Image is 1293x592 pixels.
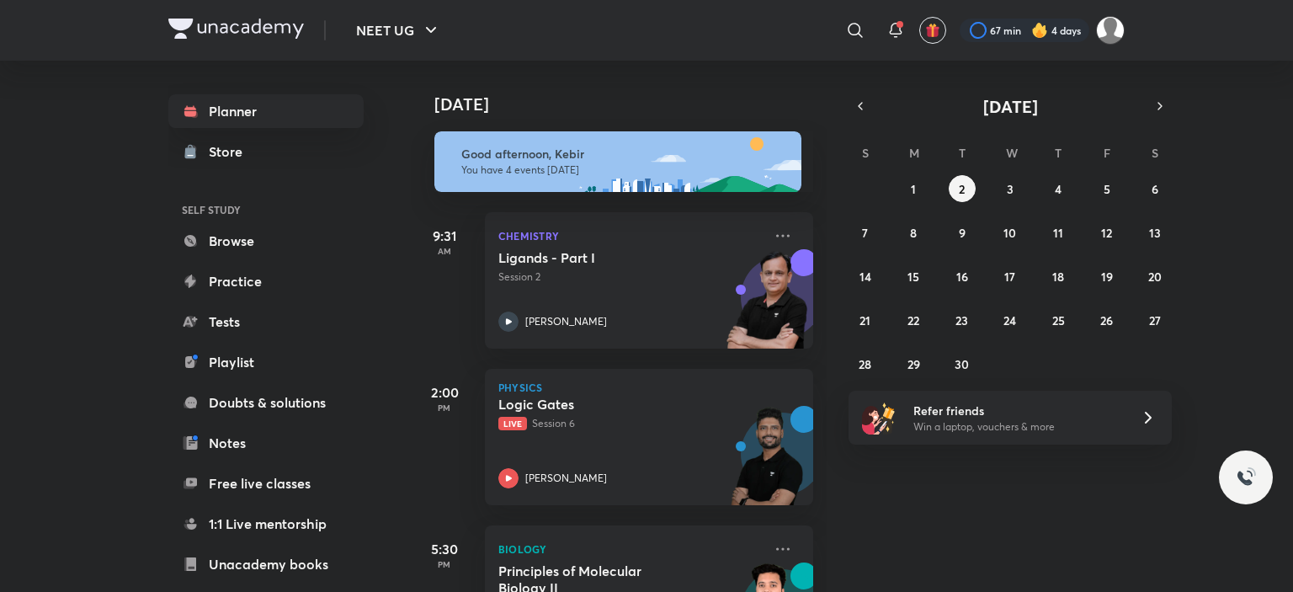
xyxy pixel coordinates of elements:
[852,219,879,246] button: September 7, 2025
[168,19,304,39] img: Company Logo
[859,312,870,328] abbr: September 21, 2025
[1055,145,1062,161] abbr: Thursday
[983,95,1038,118] span: [DATE]
[346,13,451,47] button: NEET UG
[498,417,527,430] span: Live
[498,269,763,285] p: Session 2
[913,419,1120,435] p: Win a laptop, vouchers & more
[1045,219,1072,246] button: September 11, 2025
[859,356,871,372] abbr: September 28, 2025
[168,507,364,541] a: 1:1 Live mentorship
[461,147,786,162] h6: Good afternoon, Kebir
[1093,219,1120,246] button: September 12, 2025
[1003,225,1016,241] abbr: September 10, 2025
[919,17,946,44] button: avatar
[168,94,364,128] a: Planner
[1004,269,1015,285] abbr: September 17, 2025
[721,249,813,365] img: unacademy
[1031,22,1048,39] img: streak
[862,225,868,241] abbr: September 7, 2025
[498,249,708,266] h5: Ligands - Part I
[949,263,976,290] button: September 16, 2025
[168,264,364,298] a: Practice
[1052,312,1065,328] abbr: September 25, 2025
[1006,145,1018,161] abbr: Wednesday
[910,225,917,241] abbr: September 8, 2025
[997,263,1024,290] button: September 17, 2025
[913,402,1120,419] h6: Refer friends
[997,175,1024,202] button: September 3, 2025
[1093,263,1120,290] button: September 19, 2025
[1045,175,1072,202] button: September 4, 2025
[1045,307,1072,333] button: September 25, 2025
[498,416,763,431] p: Session 6
[1096,16,1125,45] img: Kebir Hasan Sk
[862,145,869,161] abbr: Sunday
[168,386,364,419] a: Doubts & solutions
[461,163,786,177] p: You have 4 events [DATE]
[900,307,927,333] button: September 22, 2025
[959,181,965,197] abbr: September 2, 2025
[1053,225,1063,241] abbr: September 11, 2025
[168,19,304,43] a: Company Logo
[525,314,607,329] p: [PERSON_NAME]
[1003,312,1016,328] abbr: September 24, 2025
[955,312,968,328] abbr: September 23, 2025
[949,350,976,377] button: September 30, 2025
[852,350,879,377] button: September 28, 2025
[955,356,969,372] abbr: September 30, 2025
[1141,307,1168,333] button: September 27, 2025
[411,246,478,256] p: AM
[1055,181,1062,197] abbr: September 4, 2025
[498,539,763,559] p: Biology
[525,471,607,486] p: [PERSON_NAME]
[1236,467,1256,488] img: ttu
[498,382,800,392] p: Physics
[411,559,478,569] p: PM
[907,312,919,328] abbr: September 22, 2025
[1148,269,1162,285] abbr: September 20, 2025
[1104,181,1110,197] abbr: September 5, 2025
[721,406,813,522] img: unacademy
[907,269,919,285] abbr: September 15, 2025
[434,131,801,192] img: afternoon
[1152,145,1158,161] abbr: Saturday
[997,219,1024,246] button: September 10, 2025
[168,547,364,581] a: Unacademy books
[1007,181,1014,197] abbr: September 3, 2025
[1149,312,1161,328] abbr: September 27, 2025
[411,226,478,246] h5: 9:31
[168,224,364,258] a: Browse
[168,135,364,168] a: Store
[872,94,1148,118] button: [DATE]
[1100,312,1113,328] abbr: September 26, 2025
[1141,219,1168,246] button: September 13, 2025
[168,195,364,224] h6: SELF STUDY
[959,225,966,241] abbr: September 9, 2025
[1093,175,1120,202] button: September 5, 2025
[900,219,927,246] button: September 8, 2025
[900,263,927,290] button: September 15, 2025
[949,175,976,202] button: September 2, 2025
[949,219,976,246] button: September 9, 2025
[498,396,708,413] h5: Logic Gates
[498,226,763,246] p: Chemistry
[959,145,966,161] abbr: Tuesday
[1141,263,1168,290] button: September 20, 2025
[997,307,1024,333] button: September 24, 2025
[956,269,968,285] abbr: September 16, 2025
[168,467,364,500] a: Free live classes
[168,345,364,379] a: Playlist
[862,401,896,435] img: referral
[1093,307,1120,333] button: September 26, 2025
[907,356,920,372] abbr: September 29, 2025
[168,426,364,460] a: Notes
[1101,225,1112,241] abbr: September 12, 2025
[1052,269,1064,285] abbr: September 18, 2025
[411,403,478,413] p: PM
[911,181,916,197] abbr: September 1, 2025
[1101,269,1113,285] abbr: September 19, 2025
[1149,225,1161,241] abbr: September 13, 2025
[900,175,927,202] button: September 1, 2025
[1141,175,1168,202] button: September 6, 2025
